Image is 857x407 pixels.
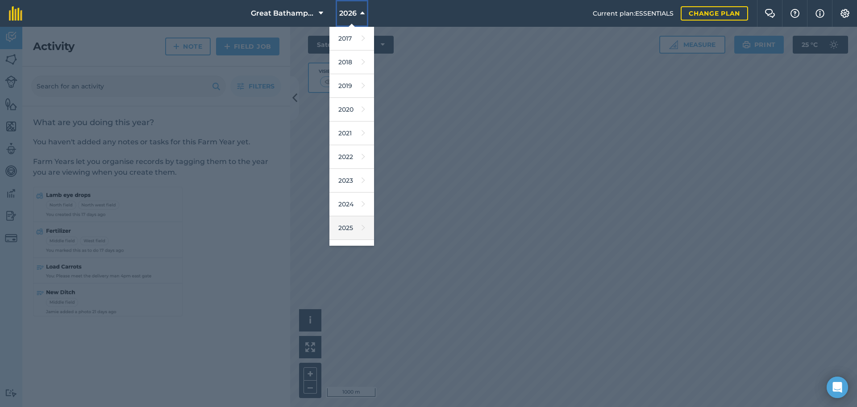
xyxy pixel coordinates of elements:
a: Change plan [681,6,748,21]
img: fieldmargin Logo [9,6,22,21]
img: A cog icon [840,9,850,18]
a: 2025 [329,216,374,240]
a: 2019 [329,74,374,98]
span: Great Bathampton [251,8,315,19]
img: svg+xml;base64,PHN2ZyB4bWxucz0iaHR0cDovL3d3dy53My5vcmcvMjAwMC9zdmciIHdpZHRoPSIxNyIgaGVpZ2h0PSIxNy... [815,8,824,19]
a: 2017 [329,27,374,50]
a: 2024 [329,193,374,216]
a: 2023 [329,169,374,193]
span: 2026 [339,8,357,19]
a: 2021 [329,122,374,145]
a: 2022 [329,145,374,169]
a: 2026 [329,240,374,264]
a: 2018 [329,50,374,74]
img: A question mark icon [790,9,800,18]
span: Current plan : ESSENTIALS [593,8,674,18]
img: Two speech bubbles overlapping with the left bubble in the forefront [765,9,775,18]
div: Open Intercom Messenger [827,377,848,398]
a: 2020 [329,98,374,122]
